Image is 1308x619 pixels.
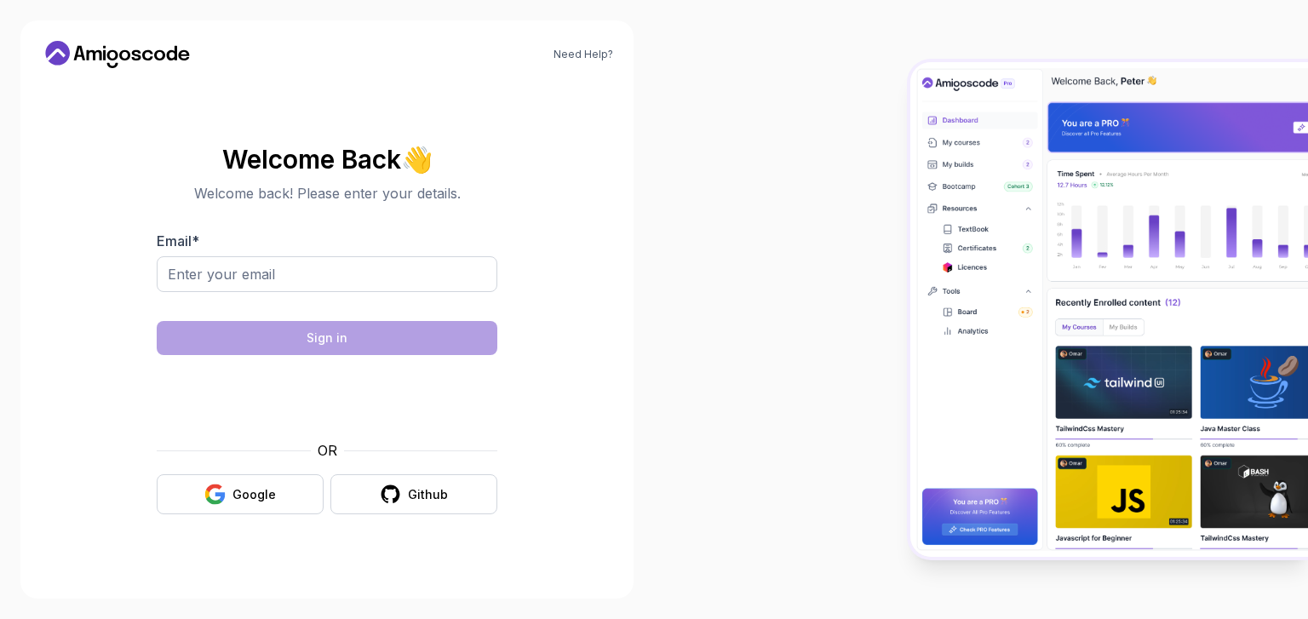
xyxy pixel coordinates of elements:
iframe: A hCaptcha biztonsági kihívás jelölőnégyzetét tartalmazó widget [198,365,456,430]
img: Amigoscode Dashboard [910,62,1308,558]
div: Sign in [307,330,347,347]
div: Github [408,486,448,503]
p: Welcome back! Please enter your details. [157,183,497,203]
label: Email * [157,232,199,249]
a: Need Help? [554,48,613,61]
button: Sign in [157,321,497,355]
h2: Welcome Back [157,146,497,173]
span: 👋 [401,146,433,173]
p: OR [318,440,337,461]
button: Github [330,474,497,514]
input: Enter your email [157,256,497,292]
button: Google [157,474,324,514]
a: Home link [41,41,194,68]
div: Google [232,486,276,503]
